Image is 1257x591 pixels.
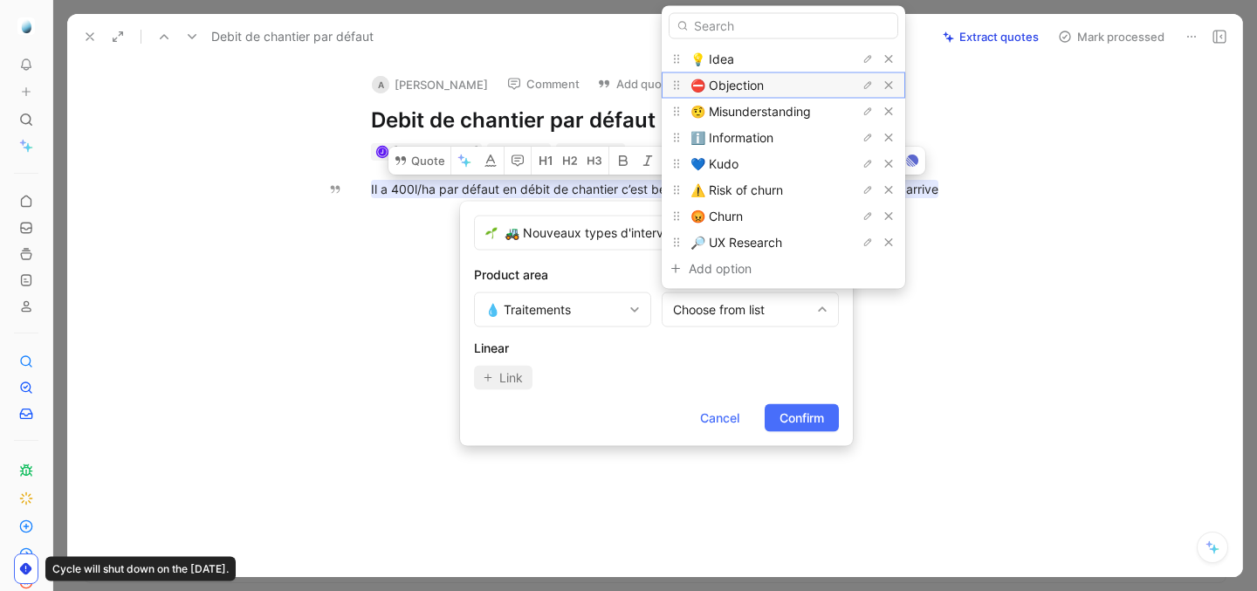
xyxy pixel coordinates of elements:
[690,182,783,197] span: ⚠️ Risk of churn
[662,125,905,151] div: ℹ️ Information
[662,230,905,256] div: 🔎 UX Research
[690,104,811,119] span: 🤨 Misunderstanding
[662,177,905,203] div: ⚠️ Risk of churn
[662,72,905,99] div: ⛔️ Objection
[690,235,782,250] span: 🔎 UX Research
[690,52,734,66] span: 💡 Idea
[662,151,905,177] div: 💙 Kudo
[690,78,764,93] span: ⛔️ Objection
[662,46,905,72] div: 💡 Idea
[689,258,820,279] div: Add option
[690,156,738,171] span: 💙 Kudo
[690,130,773,145] span: ℹ️ Information
[45,557,236,581] div: Cycle will shut down on the [DATE].
[669,13,898,39] input: Search
[690,209,743,223] span: 😡 Churn
[662,203,905,230] div: 😡 Churn
[662,99,905,125] div: 🤨 Misunderstanding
